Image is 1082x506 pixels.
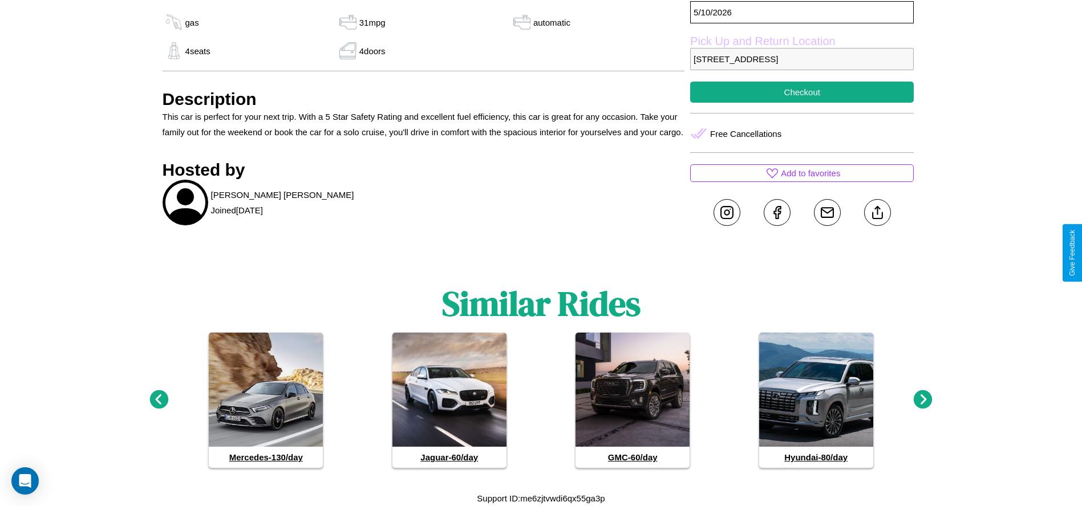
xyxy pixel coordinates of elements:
[209,333,323,468] a: Mercedes-130/day
[185,15,199,30] p: gas
[477,491,605,506] p: Support ID: me6zjtvwdi6qx55ga3p
[690,1,914,23] p: 5 / 10 / 2026
[392,333,506,468] a: Jaguar-60/day
[163,109,685,140] p: This car is perfect for your next trip. With a 5 Star Safety Rating and excellent fuel efficiency...
[1068,230,1076,276] div: Give Feedback
[337,14,359,31] img: gas
[690,82,914,103] button: Checkout
[185,43,210,59] p: 4 seats
[209,447,323,468] h4: Mercedes - 130 /day
[533,15,570,30] p: automatic
[710,126,781,141] p: Free Cancellations
[759,447,873,468] h4: Hyundai - 80 /day
[510,14,533,31] img: gas
[442,280,641,327] h1: Similar Rides
[163,14,185,31] img: gas
[337,42,359,59] img: gas
[11,467,39,495] div: Open Intercom Messenger
[359,43,386,59] p: 4 doors
[690,164,914,182] button: Add to favorites
[211,203,263,218] p: Joined [DATE]
[690,35,914,48] label: Pick Up and Return Location
[163,90,685,109] h3: Description
[690,48,914,70] p: [STREET_ADDRESS]
[781,165,840,181] p: Add to favorites
[576,333,690,468] a: GMC-60/day
[211,187,354,203] p: [PERSON_NAME] [PERSON_NAME]
[163,160,685,180] h3: Hosted by
[392,447,506,468] h4: Jaguar - 60 /day
[576,447,690,468] h4: GMC - 60 /day
[163,42,185,59] img: gas
[359,15,386,30] p: 31 mpg
[759,333,873,468] a: Hyundai-80/day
